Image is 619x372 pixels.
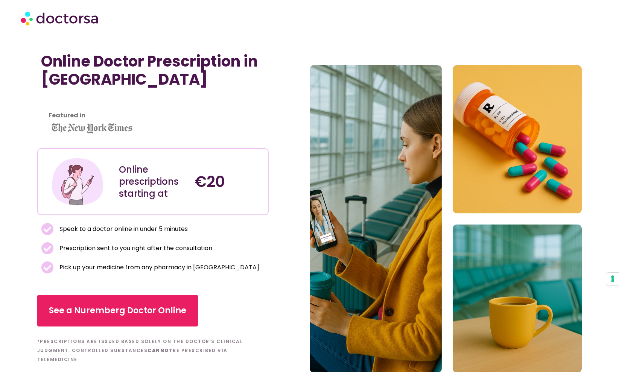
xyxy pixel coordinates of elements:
[37,337,269,364] h6: *Prescriptions are issued based solely on the doctor’s clinical judgment. Controlled substances b...
[606,273,619,285] button: Your consent preferences for tracking technologies
[41,96,154,105] iframe: Customer reviews powered by Trustpilot
[148,347,173,354] b: cannot
[58,243,212,254] span: Prescription sent to you right after the consultation
[41,52,265,88] h1: Online Doctor Prescription in [GEOGRAPHIC_DATA]
[49,305,186,317] span: See a Nuremberg Doctor Online
[58,224,188,234] span: Speak to a doctor online in under 5 minutes
[58,262,259,273] span: Pick up your medicine from any pharmacy in [GEOGRAPHIC_DATA]
[50,155,105,209] img: Illustration depicting a young woman in a casual outfit, engaged with her smartphone. She has a p...
[41,105,265,114] iframe: Customer reviews powered by Trustpilot
[119,164,187,200] div: Online prescriptions starting at
[37,295,198,326] a: See a Nuremberg Doctor Online
[49,111,85,120] strong: Featured in
[195,173,262,191] h4: €20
